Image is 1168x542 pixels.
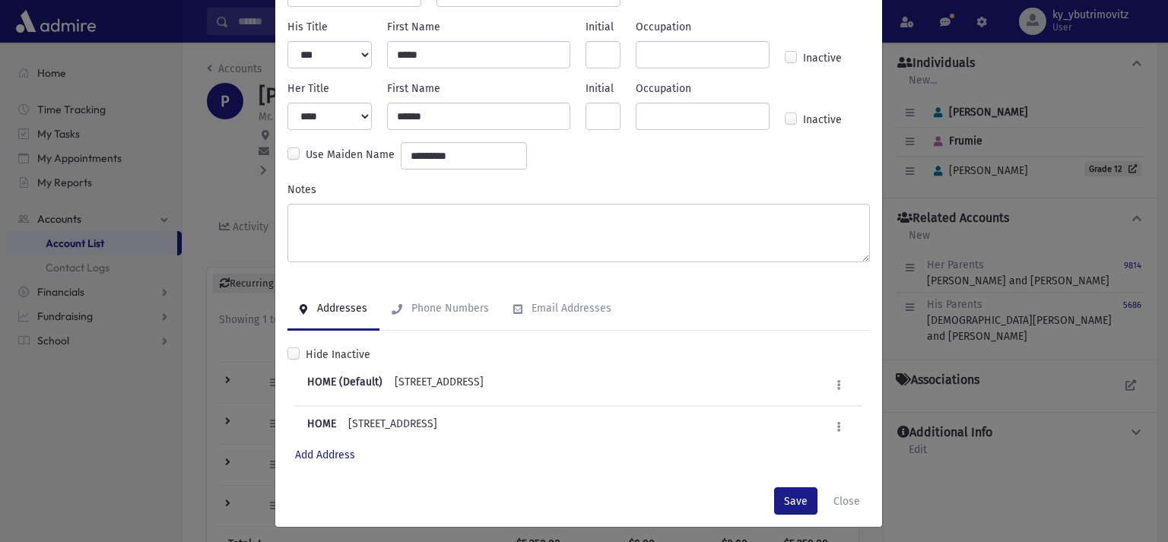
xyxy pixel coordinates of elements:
[408,302,489,315] div: Phone Numbers
[824,487,870,515] button: Close
[586,19,614,35] label: Initial
[395,374,484,396] div: [STREET_ADDRESS]
[803,50,842,68] label: Inactive
[528,302,611,315] div: Email Addresses
[287,81,329,97] label: Her Title
[306,347,370,363] label: Hide Inactive
[287,288,379,331] a: Addresses
[314,302,367,315] div: Addresses
[307,374,382,396] b: HOME (Default)
[295,448,355,461] a: Add Address
[803,112,842,130] label: Inactive
[586,81,614,97] label: Initial
[307,416,336,438] b: HOME
[387,81,440,97] label: First Name
[636,81,691,97] label: Occupation
[387,19,440,35] label: First Name
[636,19,691,35] label: Occupation
[287,182,316,198] label: Notes
[306,147,395,165] label: Use Maiden Name
[287,19,328,35] label: His Title
[379,288,501,331] a: Phone Numbers
[774,487,817,515] button: Save
[348,416,437,438] div: [STREET_ADDRESS]
[501,288,624,331] a: Email Addresses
